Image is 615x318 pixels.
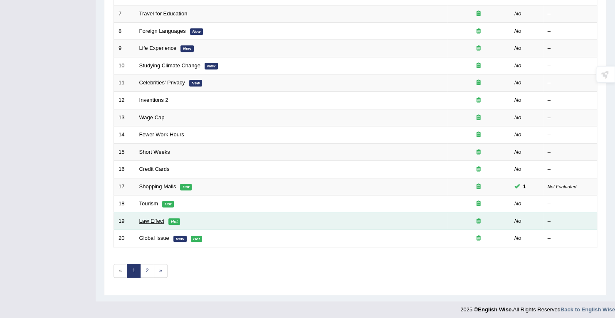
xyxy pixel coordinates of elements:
[514,97,521,103] em: No
[548,184,576,189] small: Not Evaluated
[452,148,505,156] div: Exam occurring question
[114,230,135,247] td: 20
[514,166,521,172] em: No
[514,10,521,17] em: No
[452,234,505,242] div: Exam occurring question
[154,264,168,278] a: »
[452,131,505,139] div: Exam occurring question
[514,114,521,121] em: No
[114,57,135,74] td: 10
[114,74,135,92] td: 11
[548,27,593,35] div: –
[139,45,177,51] a: Life Experience
[139,166,170,172] a: Credit Cards
[114,264,127,278] span: «
[191,236,203,242] em: Hot
[548,217,593,225] div: –
[168,218,180,225] em: Hot
[139,79,185,86] a: Celebrities' Privacy
[561,306,615,313] a: Back to English Wise
[514,200,521,207] em: No
[548,234,593,242] div: –
[452,62,505,70] div: Exam occurring question
[139,131,184,138] a: Fewer Work Hours
[139,149,170,155] a: Short Weeks
[548,148,593,156] div: –
[452,217,505,225] div: Exam occurring question
[114,212,135,230] td: 19
[189,80,203,86] em: New
[548,131,593,139] div: –
[548,79,593,87] div: –
[139,218,164,224] a: Law Effect
[514,131,521,138] em: No
[114,109,135,126] td: 13
[520,182,529,191] span: You can still take this question
[173,236,187,242] em: New
[139,28,186,34] a: Foreign Languages
[514,79,521,86] em: No
[114,178,135,195] td: 17
[478,306,513,313] strong: English Wise.
[139,235,169,241] a: Global Issue
[452,165,505,173] div: Exam occurring question
[548,165,593,173] div: –
[548,44,593,52] div: –
[127,264,141,278] a: 1
[514,28,521,34] em: No
[514,149,521,155] em: No
[190,28,203,35] em: New
[180,184,192,190] em: Hot
[452,27,505,35] div: Exam occurring question
[452,96,505,104] div: Exam occurring question
[162,201,174,207] em: Hot
[460,301,615,313] div: 2025 © All Rights Reserved
[114,143,135,161] td: 15
[452,10,505,18] div: Exam occurring question
[139,114,165,121] a: Wage Cap
[452,183,505,191] div: Exam occurring question
[514,62,521,69] em: No
[180,45,194,52] em: New
[452,200,505,208] div: Exam occurring question
[114,22,135,40] td: 8
[114,5,135,23] td: 7
[452,44,505,52] div: Exam occurring question
[514,218,521,224] em: No
[452,79,505,87] div: Exam occurring question
[114,161,135,178] td: 16
[514,45,521,51] em: No
[548,10,593,18] div: –
[114,126,135,144] td: 14
[548,114,593,122] div: –
[140,264,154,278] a: 2
[114,195,135,213] td: 18
[205,63,218,69] em: New
[452,114,505,122] div: Exam occurring question
[139,200,158,207] a: Tourism
[139,62,200,69] a: Studying Climate Change
[548,62,593,70] div: –
[514,235,521,241] em: No
[114,91,135,109] td: 12
[548,200,593,208] div: –
[548,96,593,104] div: –
[139,183,176,190] a: Shopping Malls
[139,97,168,103] a: Inventions 2
[139,10,188,17] a: Travel for Education
[114,40,135,57] td: 9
